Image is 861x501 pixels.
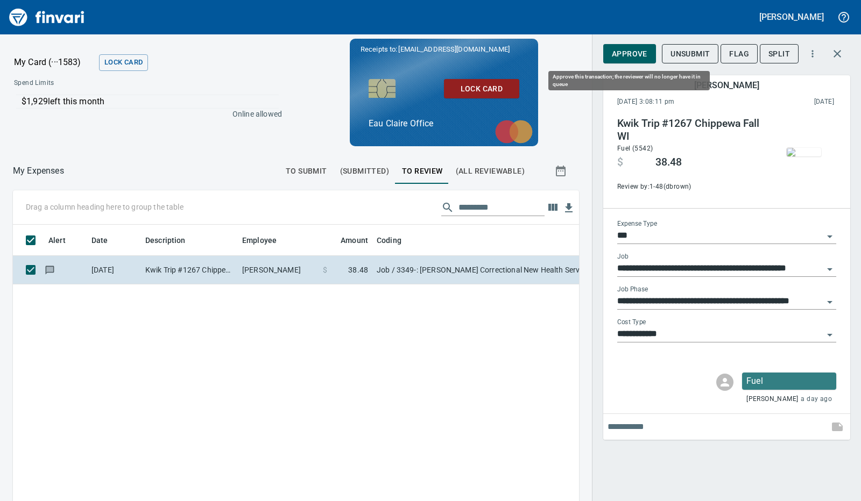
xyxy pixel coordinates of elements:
[561,200,577,216] button: Download Table
[671,47,710,61] span: Unsubmit
[377,234,415,247] span: Coding
[238,256,319,284] td: [PERSON_NAME]
[655,156,682,169] span: 38.48
[824,414,850,440] span: This records your note into the expense. If you would like to send a message to an employee inste...
[545,199,561,216] button: Choose columns to display
[91,234,108,247] span: Date
[746,375,832,388] p: Fuel
[746,394,798,405] span: [PERSON_NAME]
[612,47,647,61] span: Approve
[397,44,510,54] span: [EMAIL_ADDRESS][DOMAIN_NAME]
[6,4,87,30] img: Finvari
[617,97,744,108] span: [DATE] 3:08:11 pm
[104,56,143,69] span: Lock Card
[822,262,837,277] button: Open
[768,47,790,61] span: Split
[402,164,443,178] span: To Review
[787,148,821,156] img: receipts%2Fmarketjohnson%2F2025-08-18%2F4SYRwvsspRf0Sng1WwsZ1L2xWyL2__JAoNLNKof6K8VXjxNDUP_thumb.jpg
[694,80,759,91] h5: [PERSON_NAME]
[286,164,327,178] span: To Submit
[5,109,282,119] p: Online allowed
[369,117,519,130] p: Eau Claire Office
[822,327,837,342] button: Open
[348,264,368,275] span: 38.48
[617,287,648,293] label: Job Phase
[456,164,525,178] span: (All Reviewable)
[14,56,95,69] p: My Card (···1583)
[145,234,186,247] span: Description
[662,44,718,64] button: Unsubmit
[744,97,834,108] span: This charge was settled by the merchant and appears on the 2025/08/16 statement.
[377,234,401,247] span: Coding
[617,117,764,143] h4: Kwik Trip #1267 Chippewa Fall WI
[323,264,327,275] span: $
[617,221,657,227] label: Expense Type
[490,114,538,149] img: mastercard.svg
[760,44,799,64] button: Split
[822,295,837,310] button: Open
[801,394,832,405] span: a day ago
[13,164,64,177] p: My Expenses
[361,44,527,55] p: Receipts to:
[617,145,653,152] span: Fuel (5542)
[729,47,749,61] span: Flag
[822,229,837,244] button: Open
[48,234,66,247] span: Alert
[13,164,64,177] nav: breadcrumb
[22,95,279,108] p: $1,929 left this month
[453,82,511,96] span: Lock Card
[603,44,656,64] button: Approve
[759,11,824,23] h5: [PERSON_NAME]
[141,256,238,284] td: Kwik Trip #1267 Chippewa Fall WI
[14,78,167,89] span: Spend Limits
[341,234,368,247] span: Amount
[145,234,200,247] span: Description
[340,164,389,178] span: (Submitted)
[44,266,55,273] span: Has messages
[242,234,291,247] span: Employee
[87,256,141,284] td: [DATE]
[617,319,646,326] label: Cost Type
[91,234,122,247] span: Date
[801,42,824,66] button: More
[99,54,148,71] button: Lock Card
[48,234,80,247] span: Alert
[617,156,623,169] span: $
[757,9,827,25] button: [PERSON_NAME]
[372,256,641,284] td: Job / 3349-: [PERSON_NAME] Correctional New Health Services Unit / [PHONE_NUMBER]: Fuel for Gener...
[26,202,184,212] p: Drag a column heading here to group the table
[721,44,758,64] button: Flag
[545,158,579,184] button: Show transactions within a particular date range
[327,234,368,247] span: Amount
[444,79,519,99] button: Lock Card
[242,234,277,247] span: Employee
[617,182,764,192] span: Review by: 1-48 (dbrown)
[617,254,629,260] label: Job
[824,41,850,67] button: Close transaction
